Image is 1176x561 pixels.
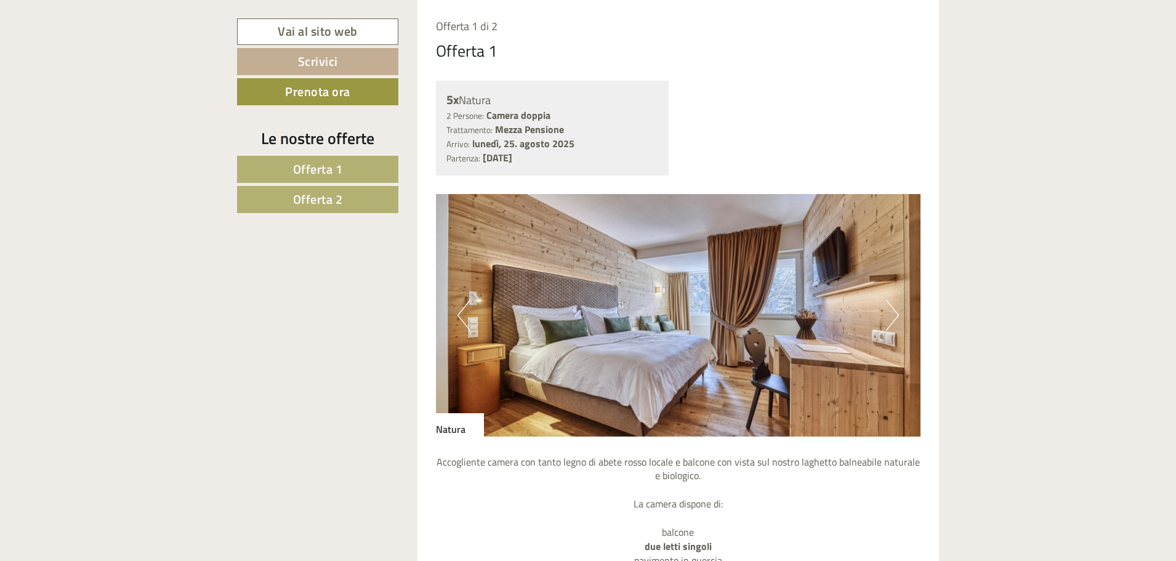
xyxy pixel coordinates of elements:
[436,39,497,62] div: Offerta 1
[237,78,398,105] a: Prenota ora
[436,194,921,437] img: image
[237,48,398,75] a: Scrivici
[446,90,459,109] b: 5x
[237,127,398,150] div: Le nostre offerte
[446,152,480,164] small: Partenza:
[486,108,550,123] b: Camera doppia
[446,110,484,122] small: 2 Persone:
[446,124,493,136] small: Trattamento:
[436,413,484,437] div: Natura
[293,159,343,179] span: Offerta 1
[472,136,574,151] b: lunedì, 25. agosto 2025
[483,150,512,165] b: [DATE]
[436,18,497,34] span: Offerta 1 di 2
[293,190,343,209] span: Offerta 2
[446,138,470,150] small: Arrivo:
[645,539,712,554] strong: due letti singoli
[495,122,564,137] b: Mezza Pensione
[886,300,899,331] button: Next
[457,300,470,331] button: Previous
[446,91,659,109] div: Natura
[237,18,398,45] a: Vai al sito web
